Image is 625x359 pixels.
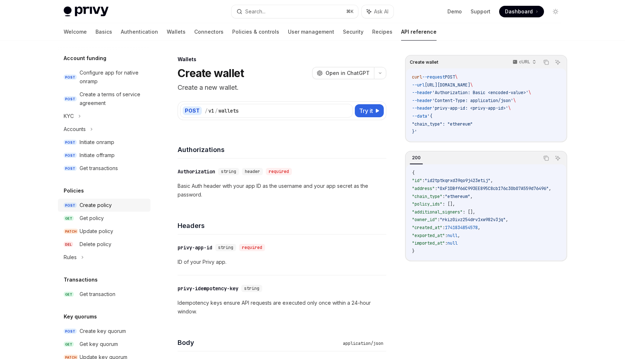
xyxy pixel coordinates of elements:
[178,285,238,292] div: privy-idempotency-key
[64,275,98,284] h5: Transactions
[178,145,386,155] h4: Authorizations
[412,217,437,223] span: "owner_id"
[266,168,292,175] div: required
[412,201,442,207] span: "policy_ids"
[58,225,150,238] a: PATCHUpdate policy
[412,82,425,88] span: --url
[58,212,150,225] a: GETGet policy
[64,140,77,145] span: POST
[425,178,490,183] span: "id2tptkqrxd39qo9j423etij"
[499,6,544,17] a: Dashboard
[221,169,236,174] span: string
[425,82,470,88] span: [URL][DOMAIN_NAME]
[478,225,480,231] span: ,
[458,233,460,238] span: ,
[245,169,260,174] span: header
[550,6,561,17] button: Toggle dark mode
[218,245,233,250] span: string
[80,214,104,223] div: Get policy
[58,88,150,110] a: POSTCreate a terms of service agreement
[58,149,150,162] a: POSTInitiate offramp
[553,58,562,67] button: Ask AI
[80,90,146,107] div: Create a terms of service agreement
[412,90,432,96] span: --header
[509,56,539,68] button: cURL
[80,227,113,236] div: Update policy
[64,292,74,297] span: GET
[205,107,208,114] div: /
[541,58,551,67] button: Copy the contents from the code block
[64,203,77,208] span: POST
[506,217,508,223] span: ,
[121,23,158,41] a: Authentication
[447,8,462,15] a: Demo
[64,7,109,17] img: light logo
[64,329,77,334] span: POST
[427,113,432,119] span: '{
[412,240,445,246] span: "imported_at"
[64,23,87,41] a: Welcome
[64,216,74,221] span: GET
[208,107,214,114] div: v1
[178,168,215,175] div: Authorization
[401,23,437,41] a: API reference
[232,23,279,41] a: Policies & controls
[372,23,392,41] a: Recipes
[312,67,374,79] button: Open in ChatGPT
[463,209,475,215] span: : [],
[64,54,106,63] h5: Account funding
[64,75,77,80] span: POST
[412,105,432,111] span: --header
[288,23,334,41] a: User management
[470,82,473,88] span: \
[239,244,265,251] div: required
[178,67,244,80] h1: Create wallet
[549,186,551,191] span: ,
[412,209,463,215] span: "additional_signers"
[412,186,435,191] span: "address"
[445,74,455,80] span: POST
[64,153,77,158] span: POST
[445,233,447,238] span: :
[432,105,508,111] span: 'privy-app-id: <privy-app-id>'
[178,244,212,251] div: privy-app-id
[528,90,531,96] span: \
[194,23,224,41] a: Connectors
[437,217,440,223] span: :
[58,325,150,338] a: POSTCreate key quorum
[215,107,218,114] div: /
[58,288,150,301] a: GETGet transaction
[447,240,458,246] span: null
[541,153,551,163] button: Copy the contents from the code block
[80,164,118,173] div: Get transactions
[440,217,506,223] span: "rkiz0ivz254drv1xw982v3jq"
[326,69,370,77] span: Open in ChatGPT
[245,7,265,16] div: Search...
[359,106,373,115] span: Try it
[442,194,445,199] span: :
[95,23,112,41] a: Basics
[445,225,478,231] span: 1741834854578
[455,74,458,80] span: \
[58,338,150,351] a: GETGet key quorum
[80,138,114,147] div: Initiate onramp
[445,194,470,199] span: "ethereum"
[231,5,358,18] button: Search...⌘K
[412,98,432,104] span: --header
[64,125,86,134] div: Accounts
[244,286,259,291] span: string
[343,23,363,41] a: Security
[346,9,354,14] span: ⌘ K
[80,201,112,210] div: Create policy
[422,74,445,80] span: --request
[553,153,562,163] button: Ask AI
[178,83,386,93] p: Create a new wallet.
[64,96,77,102] span: POST
[178,56,386,63] div: Wallets
[178,221,386,231] h4: Headers
[80,327,126,335] div: Create key quorum
[412,225,442,231] span: "created_at"
[58,238,150,251] a: DELDelete policy
[445,240,447,246] span: :
[64,229,78,234] span: PATCH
